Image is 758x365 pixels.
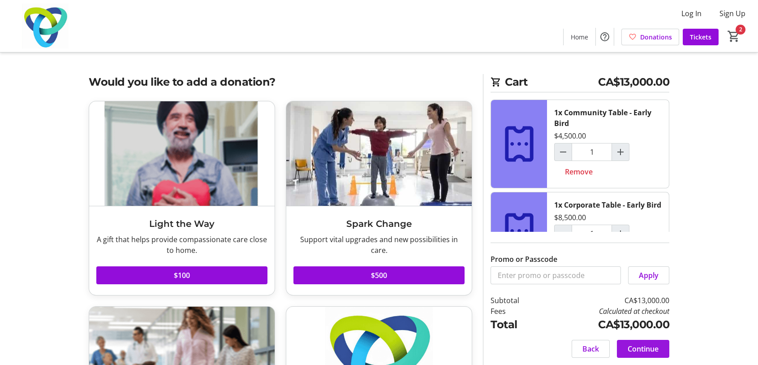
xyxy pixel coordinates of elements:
img: Trillium Health Partners Foundation's Logo [5,4,85,48]
td: Subtotal [491,295,542,306]
img: Light the Way [89,101,275,206]
h2: Would you like to add a donation? [89,74,472,90]
button: Help [596,28,614,46]
div: A gift that helps provide compassionate care close to home. [96,234,267,256]
td: CA$13,000.00 [542,317,670,333]
span: Donations [640,32,672,42]
button: Decrement by one [555,225,572,242]
input: Enter promo or passcode [491,266,621,284]
button: Apply [628,266,669,284]
img: Spark Change [286,101,472,206]
button: $100 [96,266,267,284]
h3: Spark Change [293,217,465,230]
span: $100 [174,270,190,281]
span: CA$13,000.00 [598,74,669,90]
td: Calculated at checkout [542,306,670,317]
h3: Light the Way [96,217,267,230]
div: $8,500.00 [554,212,586,223]
td: Total [491,317,542,333]
td: CA$13,000.00 [542,295,670,306]
span: Log In [681,8,702,19]
input: Corporate Table - Early Bird Quantity [572,225,612,243]
div: 1x Corporate Table - Early Bird [554,200,661,210]
button: Increment by one [612,143,629,161]
button: Sign Up [712,6,753,21]
span: Sign Up [719,8,745,19]
button: $500 [293,266,465,284]
label: Promo or Passcode [491,254,557,265]
span: Tickets [690,32,711,42]
div: Support vital upgrades and new possibilities in care. [293,234,465,256]
h2: Cart [491,74,669,92]
span: Home [571,32,588,42]
button: Continue [617,340,669,358]
div: 1x Community Table - Early Bird [554,107,662,129]
a: Donations [621,29,679,45]
td: Fees [491,306,542,317]
span: Apply [639,270,659,281]
button: Cart [726,28,742,44]
span: Continue [628,343,659,354]
button: Log In [674,6,709,21]
span: Remove [565,166,593,177]
a: Home [564,29,595,45]
div: $4,500.00 [554,130,586,141]
input: Community Table - Early Bird Quantity [572,143,612,161]
span: Back [582,343,599,354]
button: Decrement by one [555,143,572,161]
a: Tickets [683,29,719,45]
span: $500 [371,270,387,281]
button: Remove [554,163,603,181]
button: Increment by one [612,225,629,242]
button: Back [572,340,610,358]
